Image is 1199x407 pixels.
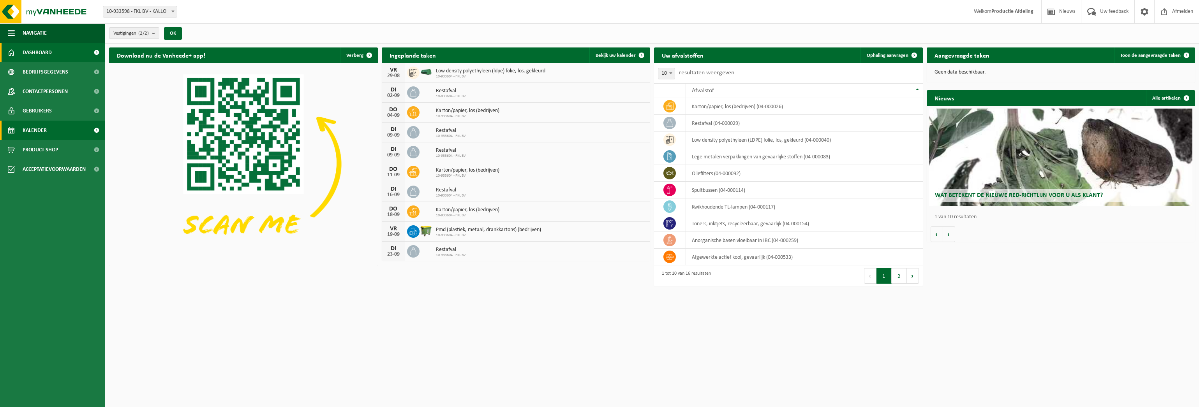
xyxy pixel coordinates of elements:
td: anorganische basen vloeibaar in IBC (04-000259) [686,232,923,249]
div: VR [386,67,401,73]
div: 02-09 [386,93,401,98]
td: afgewerkte actief kool, gevaarlijk (04-000533) [686,249,923,265]
span: Restafval [436,128,466,134]
div: DO [386,107,401,113]
div: 1 tot 10 van 16 resultaten [658,267,711,284]
span: 10-933604 - FKL BV [436,193,466,198]
span: Contactpersonen [23,82,68,101]
div: 23-09 [386,252,401,257]
img: WB-1100-HPE-GN-51 [420,224,433,237]
a: Toon de aangevraagde taken [1114,47,1194,63]
span: Karton/papier, los (bedrijven) [436,207,499,213]
span: Restafval [436,147,466,154]
h2: Ingeplande taken [382,47,444,63]
span: 10-933598 - FKL BV - KALLO [103,6,177,18]
a: Bekijk uw kalender [589,47,649,63]
button: Vorige [931,226,943,242]
label: resultaten weergeven [679,70,734,76]
span: 10-933604 - FKL BV [436,94,466,99]
span: 10-933604 - FKL BV [436,213,499,218]
div: DI [386,246,401,252]
button: Next [907,268,919,284]
span: 10-933604 - FKL BV [436,233,541,238]
span: Dashboard [23,43,52,62]
span: Gebruikers [23,101,52,121]
div: DI [386,126,401,133]
h2: Nieuws [927,90,962,105]
span: Karton/papier, los (bedrijven) [436,108,499,114]
h2: Aangevraagde taken [927,47,997,63]
img: Download de VHEPlus App [109,63,378,264]
span: Acceptatievoorwaarden [23,160,86,179]
div: 16-09 [386,192,401,198]
span: 10-933604 - FKL BV [436,154,466,158]
div: 29-08 [386,73,401,79]
p: 1 van 10 resultaten [935,214,1192,220]
div: DI [386,186,401,192]
span: 10-933604 - FKL BV [436,253,466,258]
span: Restafval [436,247,466,253]
span: Restafval [436,88,466,94]
span: Toon de aangevraagde taken [1120,53,1181,58]
button: OK [164,27,182,40]
a: Alle artikelen [1146,90,1194,106]
td: lege metalen verpakkingen van gevaarlijke stoffen (04-000083) [686,148,923,165]
div: 09-09 [386,133,401,138]
span: Bedrijfsgegevens [23,62,68,82]
div: 18-09 [386,212,401,218]
strong: Productie Afdeling [991,9,1033,14]
td: toners, inktjets, recycleerbaar, gevaarlijk (04-000154) [686,215,923,232]
td: low density polyethyleen (LDPE) folie, los, gekleurd (04-000040) [686,132,923,148]
img: HK-XK-22-GN-00 [420,68,433,75]
span: Afvalstof [692,88,714,94]
span: 10-933604 - FKL BV [436,174,499,178]
div: DI [386,146,401,153]
a: Wat betekent de nieuwe RED-richtlijn voor u als klant? [929,109,1192,206]
div: DI [386,87,401,93]
span: 10-933604 - FKL BV [436,134,466,139]
span: Navigatie [23,23,47,43]
button: Volgende [943,226,955,242]
span: Verberg [346,53,363,58]
button: 1 [876,268,892,284]
h2: Download nu de Vanheede+ app! [109,47,213,63]
td: kwikhoudende TL-lampen (04-000117) [686,198,923,215]
span: Vestigingen [113,28,149,39]
span: Ophaling aanvragen [867,53,908,58]
h2: Uw afvalstoffen [654,47,711,63]
div: VR [386,226,401,232]
td: spuitbussen (04-000114) [686,182,923,198]
span: 10-933598 - FKL BV - KALLO [103,6,177,17]
button: 2 [892,268,907,284]
div: 11-09 [386,172,401,178]
span: Bekijk uw kalender [596,53,636,58]
div: 09-09 [386,153,401,158]
button: Previous [864,268,876,284]
td: karton/papier, los (bedrijven) (04-000026) [686,98,923,115]
span: Low density polyethyleen (ldpe) folie, los, gekleurd [436,68,545,74]
span: Wat betekent de nieuwe RED-richtlijn voor u als klant? [935,192,1103,198]
p: Geen data beschikbaar. [935,70,1188,75]
button: Verberg [340,47,377,63]
td: oliefilters (04-000092) [686,165,923,182]
a: Ophaling aanvragen [860,47,922,63]
span: 10-933604 - FKL BV [436,114,499,119]
span: Karton/papier, los (bedrijven) [436,167,499,174]
button: Vestigingen(2/2) [109,27,159,39]
div: 19-09 [386,232,401,237]
div: DO [386,206,401,212]
span: 10-933604 - FKL BV [436,74,545,79]
span: Product Shop [23,140,58,160]
count: (2/2) [138,31,149,36]
span: 10 [658,68,675,79]
div: DO [386,166,401,172]
span: Restafval [436,187,466,193]
span: Pmd (plastiek, metaal, drankkartons) (bedrijven) [436,227,541,233]
td: restafval (04-000029) [686,115,923,132]
span: Kalender [23,121,47,140]
div: 04-09 [386,113,401,118]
